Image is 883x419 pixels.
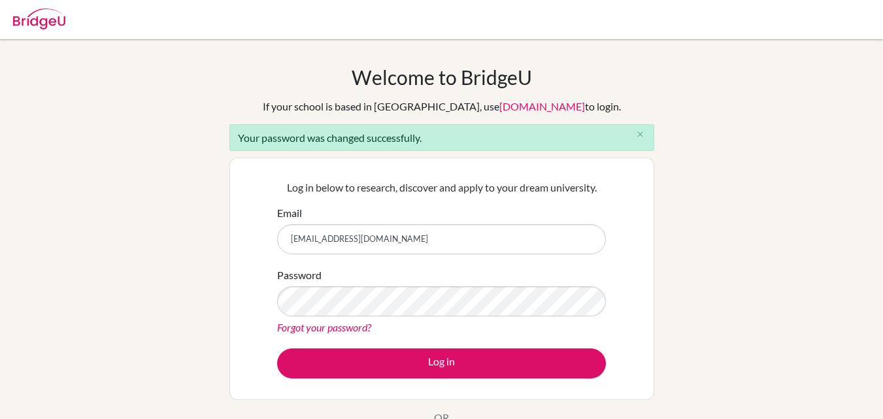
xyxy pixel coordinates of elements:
div: If your school is based in [GEOGRAPHIC_DATA], use to login. [263,99,621,114]
img: Bridge-U [13,8,65,29]
i: close [635,129,645,139]
p: Log in below to research, discover and apply to your dream university. [277,180,606,195]
h1: Welcome to BridgeU [352,65,532,89]
label: Password [277,267,322,283]
label: Email [277,205,302,221]
div: Your password was changed successfully. [229,124,654,151]
button: Log in [277,348,606,378]
a: [DOMAIN_NAME] [499,100,585,112]
a: Forgot your password? [277,321,371,333]
button: Close [627,125,654,144]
